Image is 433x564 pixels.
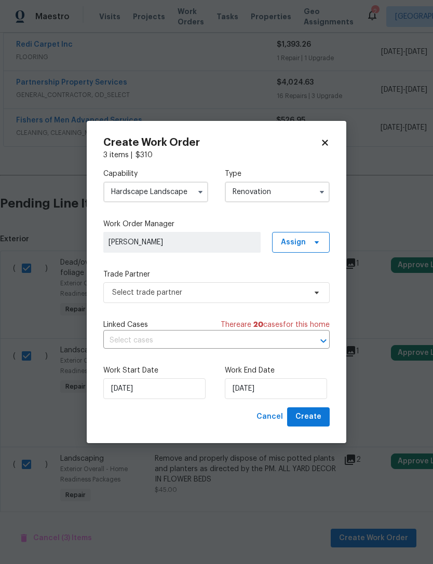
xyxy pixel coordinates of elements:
label: Capability [103,169,208,179]
span: There are case s for this home [221,320,330,330]
h2: Create Work Order [103,137,320,148]
span: Select trade partner [112,287,306,298]
input: M/D/YYYY [103,378,206,399]
button: Show options [194,186,207,198]
span: [PERSON_NAME] [109,237,255,247]
div: 3 items | [103,150,330,160]
span: Create [295,410,321,423]
label: Work Start Date [103,365,208,376]
button: Show options [316,186,328,198]
input: Select... [225,182,330,202]
button: Create [287,407,330,427]
span: 20 [253,321,263,328]
button: Cancel [252,407,287,427]
label: Type [225,169,330,179]
button: Open [316,334,331,348]
input: M/D/YYYY [225,378,327,399]
label: Work End Date [225,365,330,376]
input: Select... [103,182,208,202]
label: Work Order Manager [103,219,330,229]
label: Trade Partner [103,269,330,280]
span: Cancel [256,410,283,423]
input: Select cases [103,333,301,349]
span: $ 310 [136,152,153,159]
span: Assign [281,237,306,247]
span: Linked Cases [103,320,148,330]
